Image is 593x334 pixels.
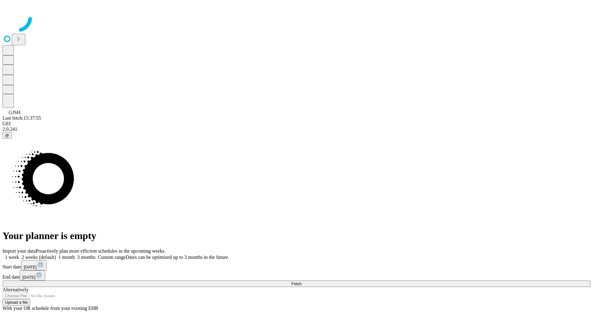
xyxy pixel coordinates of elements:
[2,115,41,121] span: Last fetch: 15:37:55
[21,260,47,270] button: [DATE]
[2,121,591,126] div: GEI
[2,299,30,306] button: Upload a file
[2,287,28,292] span: Alternatively
[77,255,95,260] span: 3 months
[9,110,20,115] span: GJSH
[291,281,301,286] span: Fetch
[2,126,591,132] div: 2.0.241
[2,280,591,287] button: Fetch
[2,132,12,139] button: @
[22,255,56,260] span: 2 weeks (default)
[126,255,229,260] span: Dates can be optimized up to 3 months in the future.
[24,265,37,269] span: [DATE]
[22,275,35,280] span: [DATE]
[2,270,591,280] div: End date
[2,260,591,270] div: Start date
[5,133,9,138] span: @
[5,255,19,260] span: 1 week
[36,248,166,254] span: Proactively plan more efficient schedules in the upcoming weeks.
[2,230,591,242] h1: Your planner is empty
[98,255,125,260] span: Custom range
[20,270,45,280] button: [DATE]
[58,255,75,260] span: 1 month
[2,248,36,254] span: Import your data
[2,306,98,311] span: With your OR schedule from your existing EHR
